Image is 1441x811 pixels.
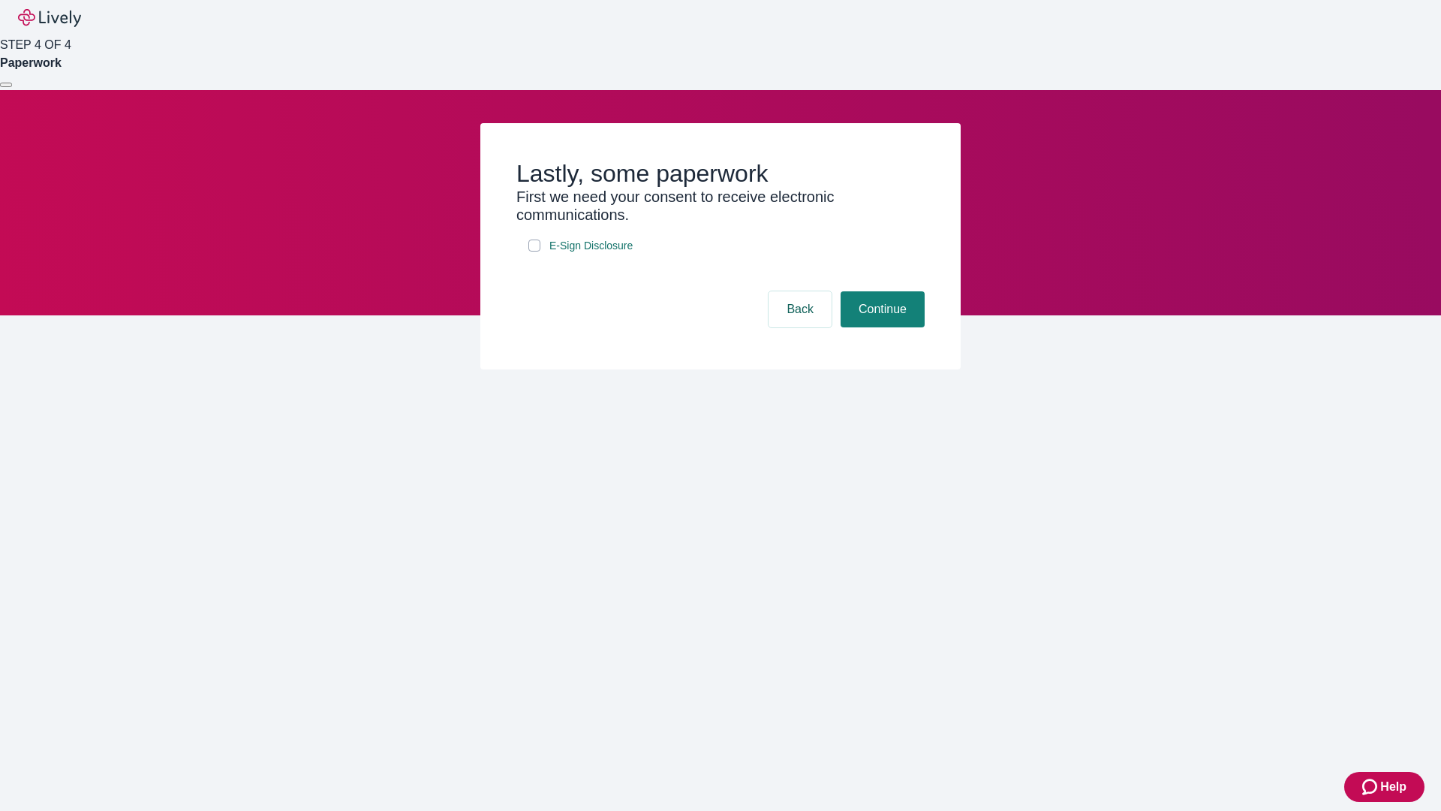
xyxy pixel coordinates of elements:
button: Zendesk support iconHelp [1344,772,1424,802]
span: Help [1380,778,1406,796]
h2: Lastly, some paperwork [516,159,925,188]
button: Back [769,291,832,327]
a: e-sign disclosure document [546,237,636,255]
button: Continue [841,291,925,327]
h3: First we need your consent to receive electronic communications. [516,188,925,224]
svg: Zendesk support icon [1362,778,1380,796]
img: Lively [18,9,81,27]
span: E-Sign Disclosure [549,238,633,254]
